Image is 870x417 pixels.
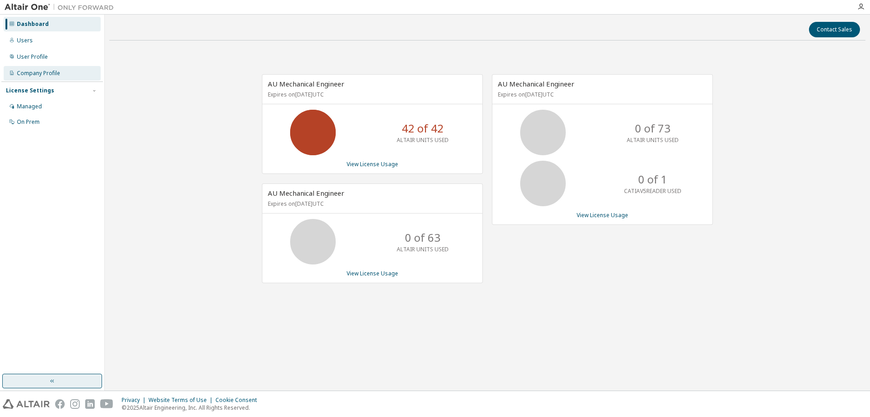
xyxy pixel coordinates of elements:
[17,20,49,28] div: Dashboard
[809,22,860,37] button: Contact Sales
[498,79,574,88] span: AU Mechanical Engineer
[17,70,60,77] div: Company Profile
[397,245,449,253] p: ALTAIR UNITS USED
[268,188,344,198] span: AU Mechanical Engineer
[17,53,48,61] div: User Profile
[122,397,148,404] div: Privacy
[17,37,33,44] div: Users
[347,270,398,277] a: View License Usage
[148,397,215,404] div: Website Terms of Use
[17,118,40,126] div: On Prem
[397,136,449,144] p: ALTAIR UNITS USED
[635,121,670,136] p: 0 of 73
[498,91,705,98] p: Expires on [DATE] UTC
[55,399,65,409] img: facebook.svg
[624,187,681,195] p: CATIAV5READER USED
[405,230,440,245] p: 0 of 63
[70,399,80,409] img: instagram.svg
[627,136,679,144] p: ALTAIR UNITS USED
[268,200,475,208] p: Expires on [DATE] UTC
[100,399,113,409] img: youtube.svg
[577,211,628,219] a: View License Usage
[5,3,118,12] img: Altair One
[17,103,42,110] div: Managed
[3,399,50,409] img: altair_logo.svg
[6,87,54,94] div: License Settings
[122,404,262,412] p: © 2025 Altair Engineering, Inc. All Rights Reserved.
[268,79,344,88] span: AU Mechanical Engineer
[215,397,262,404] div: Cookie Consent
[268,91,475,98] p: Expires on [DATE] UTC
[85,399,95,409] img: linkedin.svg
[402,121,444,136] p: 42 of 42
[638,172,667,187] p: 0 of 1
[347,160,398,168] a: View License Usage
